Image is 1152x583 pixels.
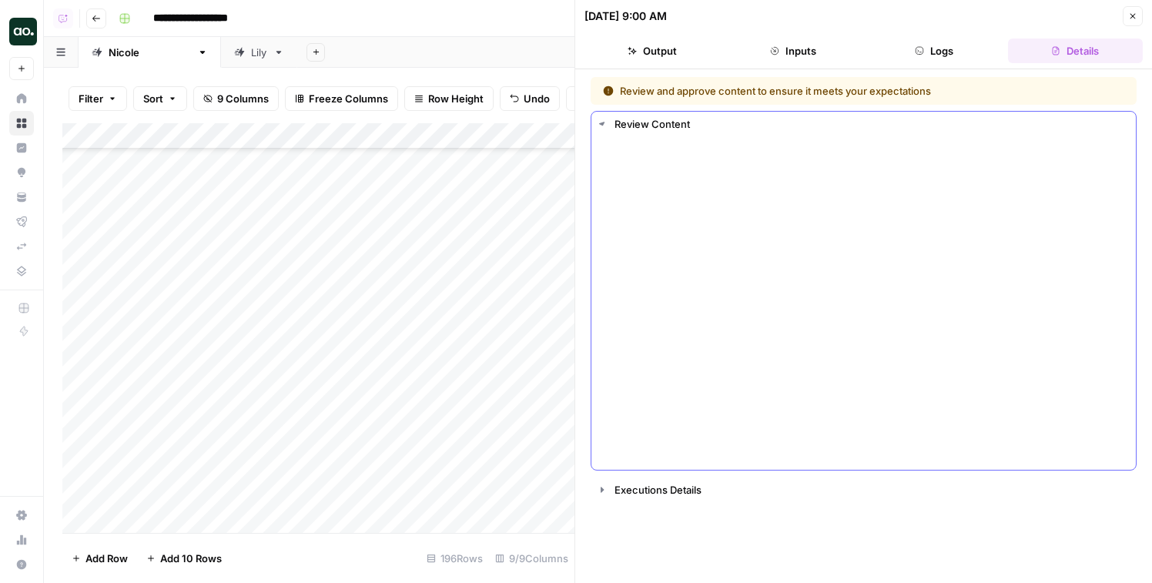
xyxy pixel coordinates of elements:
[500,86,560,111] button: Undo
[428,91,484,106] span: Row Height
[9,160,34,185] a: Opportunities
[489,546,574,571] div: 9/9 Columns
[9,234,34,259] a: Syncs
[109,45,191,60] div: [PERSON_NAME]
[193,86,279,111] button: 9 Columns
[420,546,489,571] div: 196 Rows
[867,39,1002,63] button: Logs
[725,39,860,63] button: Inputs
[143,91,163,106] span: Sort
[615,482,1127,498] div: Executions Details
[9,209,34,234] a: Flightpath
[79,91,103,106] span: Filter
[9,503,34,528] a: Settings
[160,551,222,566] span: Add 10 Rows
[1008,39,1143,63] button: Details
[9,259,34,283] a: Data Library
[69,86,127,111] button: Filter
[591,477,1136,502] button: Executions Details
[9,528,34,552] a: Usage
[9,86,34,111] a: Home
[9,136,34,160] a: Insights
[85,551,128,566] span: Add Row
[137,546,231,571] button: Add 10 Rows
[285,86,398,111] button: Freeze Columns
[9,185,34,209] a: Your Data
[9,111,34,136] a: Browse
[9,18,37,45] img: AirOps Logo
[615,116,1127,132] div: Review Content
[404,86,494,111] button: Row Height
[221,37,297,68] a: Lily
[584,8,667,24] div: [DATE] 9:00 AM
[584,39,719,63] button: Output
[62,546,137,571] button: Add Row
[309,91,388,106] span: Freeze Columns
[603,83,1028,99] div: Review and approve content to ensure it meets your expectations
[133,86,187,111] button: Sort
[251,45,267,60] div: Lily
[9,12,34,51] button: Workspace: AirOps
[79,37,221,68] a: [PERSON_NAME]
[591,112,1136,136] button: Review Content
[217,91,269,106] span: 9 Columns
[9,552,34,577] button: Help + Support
[524,91,550,106] span: Undo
